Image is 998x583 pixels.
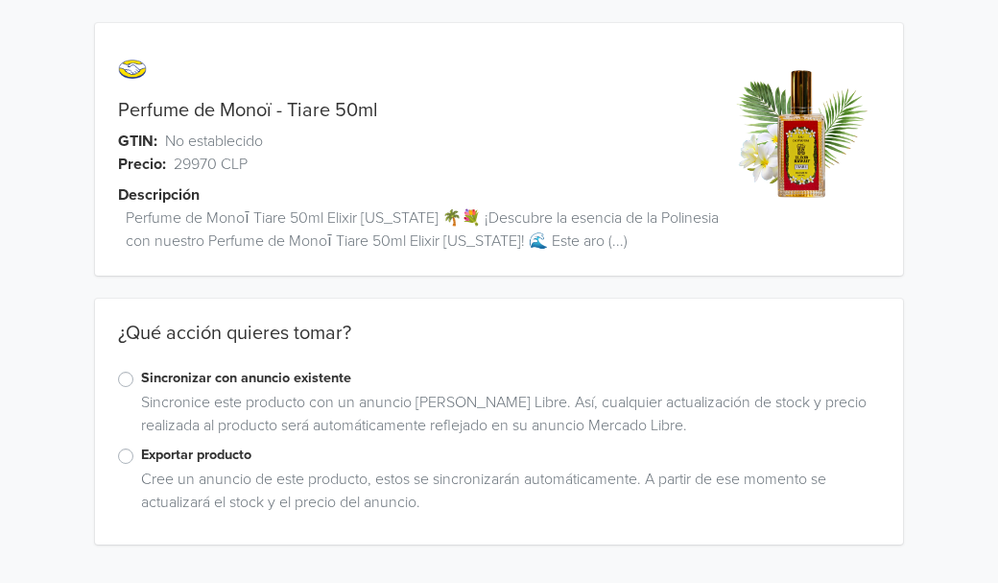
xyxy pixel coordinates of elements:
[729,61,874,206] img: product_image
[118,130,157,153] span: GTIN:
[118,183,200,206] span: Descripción
[95,322,903,368] div: ¿Qué acción quieres tomar?
[133,468,880,522] div: Cree un anuncio de este producto, estos se sincronizarán automáticamente. A partir de ese momento...
[133,391,880,445] div: Sincronice este producto con un anuncio [PERSON_NAME] Libre. Así, cualquier actualización de stoc...
[118,99,378,122] a: Perfume de Monoï - Tiare 50ml
[126,206,724,253] span: Perfume de Monoī Tiare 50ml Elixir [US_STATE] 🌴💐 ¡Descubre la esencia de la Polinesia con nuestro...
[165,130,263,153] span: No establecido
[141,368,880,389] label: Sincronizar con anuncio existente
[174,153,248,176] span: 29970 CLP
[141,445,880,466] label: Exportar producto
[118,153,166,176] span: Precio:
